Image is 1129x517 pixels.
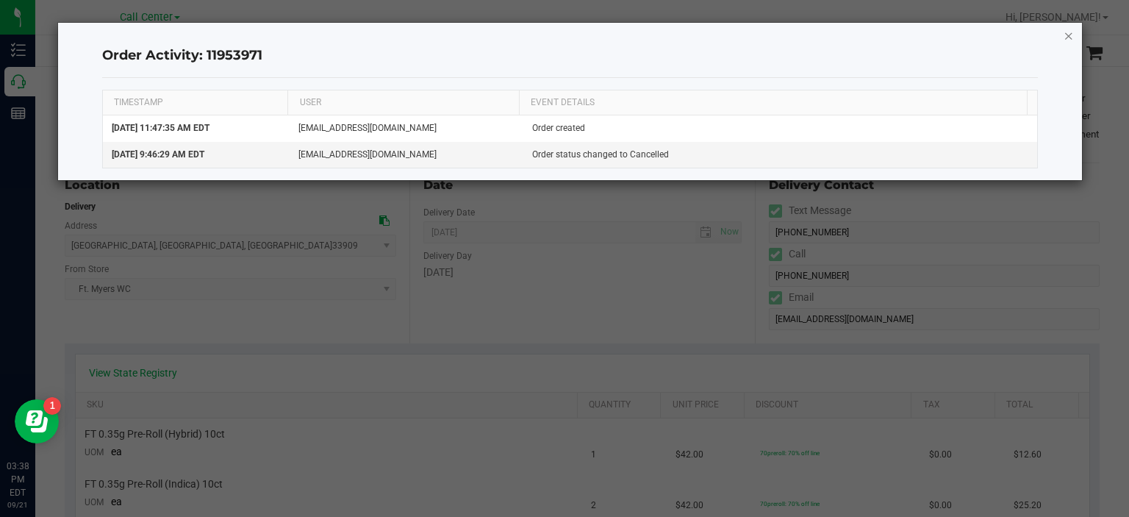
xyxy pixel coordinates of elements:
td: Order created [523,115,1038,142]
iframe: Resource center [15,399,59,443]
span: [DATE] 11:47:35 AM EDT [112,123,209,133]
h4: Order Activity: 11953971 [102,46,1039,65]
td: [EMAIL_ADDRESS][DOMAIN_NAME] [290,115,523,142]
th: EVENT DETAILS [519,90,1028,115]
span: [DATE] 9:46:29 AM EDT [112,149,204,160]
th: TIMESTAMP [103,90,288,115]
iframe: Resource center unread badge [43,397,61,415]
td: [EMAIL_ADDRESS][DOMAIN_NAME] [290,142,523,168]
th: USER [287,90,518,115]
td: Order status changed to Cancelled [523,142,1038,168]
